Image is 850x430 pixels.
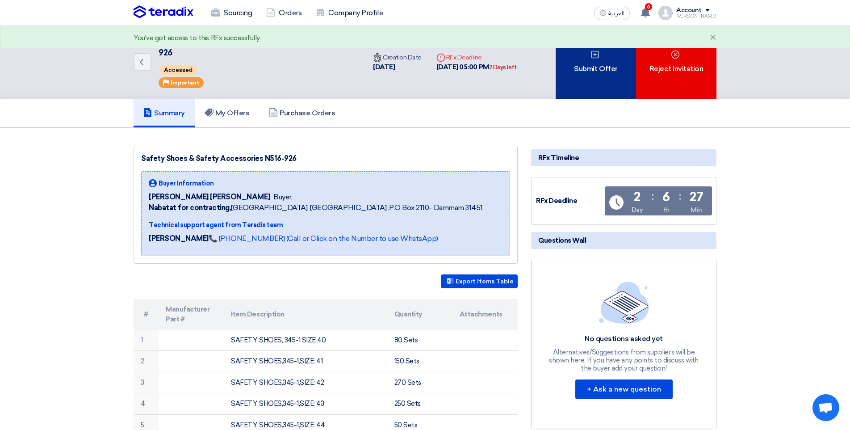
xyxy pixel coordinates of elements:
td: SAFETY SHOES,345-1,SIZE: 43 [224,393,387,415]
button: + Ask a new question [575,379,673,399]
span: Buyer Information [159,179,214,188]
td: SAFETY SHOES, 345-1 SIZE 40 [224,330,387,351]
div: 2 [634,191,641,203]
div: 2 Days left [489,63,517,72]
div: [DATE] [373,62,422,72]
div: Min [691,205,702,215]
div: Reject Invitation [636,26,716,99]
td: 270 Sets [387,372,452,393]
h5: My Offers [205,109,250,118]
b: Nabatat for contracting, [149,203,231,212]
div: Creation Date [373,53,422,62]
div: 27 [690,191,703,203]
td: 3 [134,372,159,393]
span: [GEOGRAPHIC_DATA], [GEOGRAPHIC_DATA] ,P.O Box 2110- Dammam 31451 [149,202,483,213]
div: : [652,188,654,204]
div: 6 [662,191,670,203]
th: Quantity [387,299,452,330]
button: العربية [594,6,630,20]
a: Sourcing [204,3,259,23]
a: Company Profile [309,3,390,23]
div: Submit Offer [556,26,636,99]
th: # [134,299,159,330]
div: RFx Deadline [536,196,603,206]
img: profile_test.png [658,6,673,20]
span: [PERSON_NAME] [PERSON_NAME] [149,192,270,202]
div: × [710,33,716,43]
td: 2 [134,351,159,372]
div: Alternatives/Suggestions from suppliers will be shown here, If you have any points to discuss wit... [548,348,700,372]
span: Important [171,80,199,86]
a: My Offers [195,99,260,127]
td: 250 Sets [387,393,452,415]
a: Summary [134,99,195,127]
th: Item Description [224,299,387,330]
a: Purchase Orders [259,99,345,127]
div: Day [632,205,643,215]
td: 4 [134,393,159,415]
th: Attachments [452,299,518,330]
span: Buyer, [273,192,292,202]
td: 80 Sets [387,330,452,351]
button: Export Items Table [441,274,518,288]
div: You've got access to this RFx successfully [134,33,260,43]
h5: Summary [143,109,185,118]
div: Account [676,7,702,14]
td: SAFETY SHOES,345-1,SIZE: 41 [224,351,387,372]
div: [PERSON_NAME] [676,14,716,19]
td: 1 [134,330,159,351]
div: Open chat [812,394,839,421]
span: Accessed [159,65,197,75]
div: Technical support agent from Teradix team [149,220,483,230]
span: العربية [608,10,624,17]
td: SAFETY SHOES,345-1,SIZE: 42 [224,372,387,393]
span: Questions Wall [538,236,586,245]
div: [DATE] 05:00 PM [436,62,517,72]
a: 📞 [PHONE_NUMBER] (Call or Click on the Number to use WhatsApp) [209,234,438,243]
td: 150 Sets [387,351,452,372]
th: Manufacturer Part # [159,299,224,330]
img: empty_state_list.svg [599,282,649,324]
div: Safety Shoes & Safety Accessories N516-926 [141,153,510,164]
span: 6 [645,3,652,10]
div: Hr [663,205,670,215]
strong: [PERSON_NAME] [149,234,209,243]
div: RFx Deadline [436,53,517,62]
div: No questions asked yet [548,334,700,344]
div: : [679,188,681,204]
h5: Purchase Orders [269,109,335,118]
div: RFx Timeline [531,149,716,166]
a: Orders [259,3,309,23]
img: Teradix logo [134,5,193,19]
